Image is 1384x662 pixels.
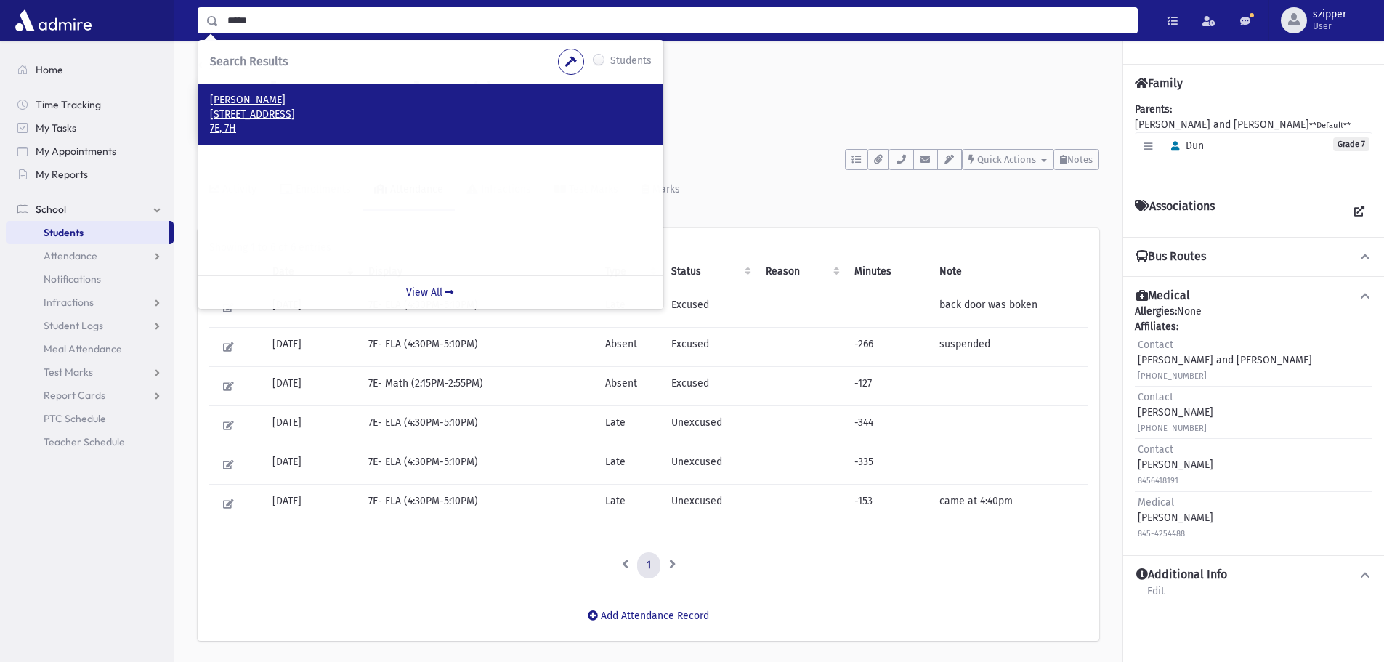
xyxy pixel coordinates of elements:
button: Edit [218,415,239,436]
h4: Additional Info [1136,568,1227,583]
a: Edit [1146,583,1165,609]
p: 7E, 7H [210,121,652,136]
td: Unexcused [663,485,758,524]
th: Status: activate to sort column ascending [663,255,758,288]
div: None [1135,304,1372,544]
td: [DATE] [264,367,360,406]
small: [PHONE_NUMBER] [1138,424,1207,433]
td: 7E- ELA (4:30PM-5:10PM) [360,328,596,367]
span: Student Logs [44,319,103,332]
a: Notifications [6,267,174,291]
div: [PERSON_NAME] [1138,495,1213,541]
th: Reason: activate to sort column ascending [757,255,846,288]
a: Test Marks [6,360,174,384]
h4: Bus Routes [1136,249,1206,265]
span: Students [44,226,84,239]
th: Note [931,255,1088,288]
h4: Medical [1136,288,1190,304]
span: My Reports [36,168,88,181]
td: Unexcused [663,406,758,445]
small: 845-4254488 [1138,529,1185,538]
a: Infractions [6,291,174,314]
td: came at 4:40pm [931,485,1088,524]
span: PTC Schedule [44,412,106,425]
b: Parents: [1135,103,1172,116]
span: Time Tracking [36,98,101,111]
td: Unexcused [663,445,758,485]
a: My Tasks [6,116,174,140]
span: Test Marks [44,366,93,379]
td: -266 [846,328,931,367]
b: Allergies: [1135,305,1177,318]
span: Contact [1138,443,1173,456]
span: Infractions [44,296,94,309]
button: Edit [218,493,239,514]
small: [PHONE_NUMBER] [1138,371,1207,381]
td: [DATE] [264,328,360,367]
a: Student Logs [6,314,174,337]
label: Students [610,53,652,70]
a: Students [6,221,169,244]
td: 7E- ELA (4:30PM-5:10PM) [360,406,596,445]
span: Notes [1067,154,1093,165]
h6: [STREET_ADDRESS][PERSON_NAME] [270,110,1099,124]
span: School [36,203,66,216]
span: szipper [1313,9,1346,20]
td: -127 [846,367,931,406]
h1: [PERSON_NAME], Dun (7) [270,79,1099,104]
b: Affiliates: [1135,320,1178,333]
img: T29v8= [198,79,256,137]
td: [DATE] [264,406,360,445]
p: [PERSON_NAME] [210,93,652,108]
span: Contact [1138,339,1173,351]
td: -153 [846,485,931,524]
div: Marks [649,183,680,195]
small: 8456418191 [1138,476,1178,485]
div: [PERSON_NAME] [1138,389,1213,435]
td: Excused [663,328,758,367]
h4: Family [1135,76,1183,90]
div: [PERSON_NAME] and [PERSON_NAME] [1135,102,1372,175]
button: Quick Actions [962,149,1053,170]
div: [PERSON_NAME] [1138,442,1213,488]
span: My Appointments [36,145,116,158]
button: Medical [1135,288,1372,304]
button: Bus Routes [1135,249,1372,265]
td: 7E- ELA (4:30PM-5:10PM) [360,445,596,485]
td: Absent [596,367,662,406]
th: Minutes [846,255,931,288]
a: School [6,198,174,221]
td: Late [596,445,662,485]
button: Edit [218,454,239,475]
span: Report Cards [44,389,105,402]
a: My Appointments [6,140,174,163]
span: Teacher Schedule [44,435,125,448]
span: Notifications [44,273,101,286]
span: Attendance [44,249,97,262]
td: -344 [846,406,931,445]
td: Absent [596,328,662,367]
a: Attendance [6,244,174,267]
td: Excused [663,367,758,406]
button: Edit [218,336,239,358]
span: Medical [1138,496,1174,509]
td: back door was boken [931,288,1088,328]
button: Edit [218,376,239,397]
span: Grade 7 [1333,137,1369,151]
button: Additional Info [1135,568,1372,583]
td: [DATE] [264,445,360,485]
div: [PERSON_NAME] and [PERSON_NAME] [1138,337,1312,383]
span: Meal Attendance [44,342,122,355]
span: Dun [1165,140,1204,152]
button: Add Attendance Record [578,603,719,629]
td: Excused [663,288,758,328]
td: -335 [846,445,931,485]
button: Notes [1053,149,1099,170]
a: View all Associations [1346,199,1372,225]
a: Time Tracking [6,93,174,116]
td: [DATE] [264,485,360,524]
input: Search [219,7,1137,33]
td: Late [596,485,662,524]
a: View All [198,275,663,309]
a: Meal Attendance [6,337,174,360]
